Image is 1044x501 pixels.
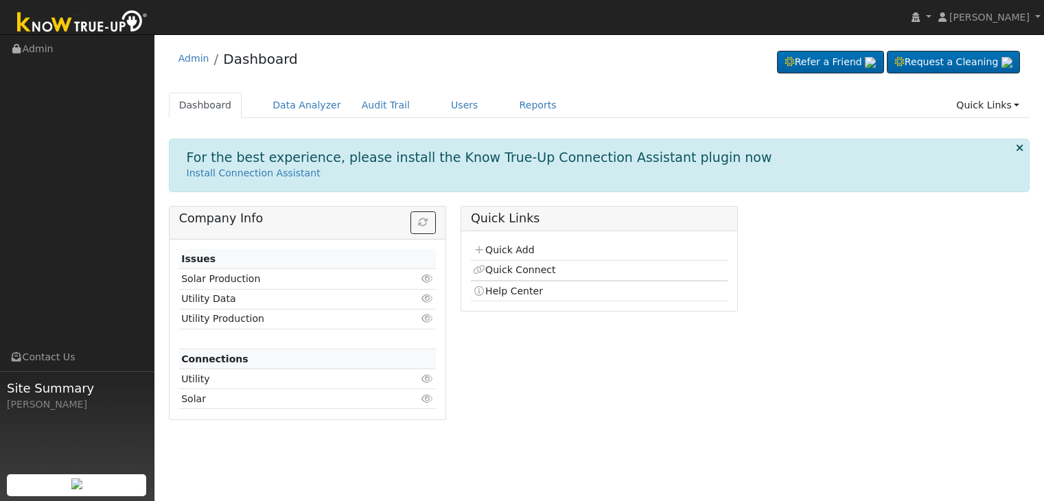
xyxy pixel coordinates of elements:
a: Data Analyzer [262,93,351,118]
a: Quick Connect [473,264,555,275]
td: Solar [179,389,395,409]
a: Admin [178,53,209,64]
a: Help Center [473,286,543,296]
td: Utility [179,369,395,389]
a: Quick Add [473,244,534,255]
i: Click to view [421,274,434,283]
i: Click to view [421,394,434,404]
span: Site Summary [7,379,147,397]
a: Reports [509,93,567,118]
i: Click to view [421,294,434,303]
a: Refer a Friend [777,51,884,74]
img: retrieve [1001,57,1012,68]
td: Solar Production [179,269,395,289]
strong: Connections [181,353,248,364]
i: Click to view [421,314,434,323]
a: Dashboard [169,93,242,118]
img: Know True-Up [10,8,154,38]
div: [PERSON_NAME] [7,397,147,412]
a: Audit Trail [351,93,420,118]
img: retrieve [865,57,876,68]
a: Users [441,93,489,118]
a: Install Connection Assistant [187,167,321,178]
span: [PERSON_NAME] [949,12,1030,23]
i: Click to view [421,374,434,384]
h5: Quick Links [471,211,728,226]
a: Quick Links [946,93,1030,118]
a: Request a Cleaning [887,51,1020,74]
h5: Company Info [179,211,436,226]
td: Utility Data [179,289,395,309]
a: Dashboard [223,51,298,67]
img: retrieve [71,478,82,489]
h1: For the best experience, please install the Know True-Up Connection Assistant plugin now [187,150,772,165]
td: Utility Production [179,309,395,329]
strong: Issues [181,253,216,264]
